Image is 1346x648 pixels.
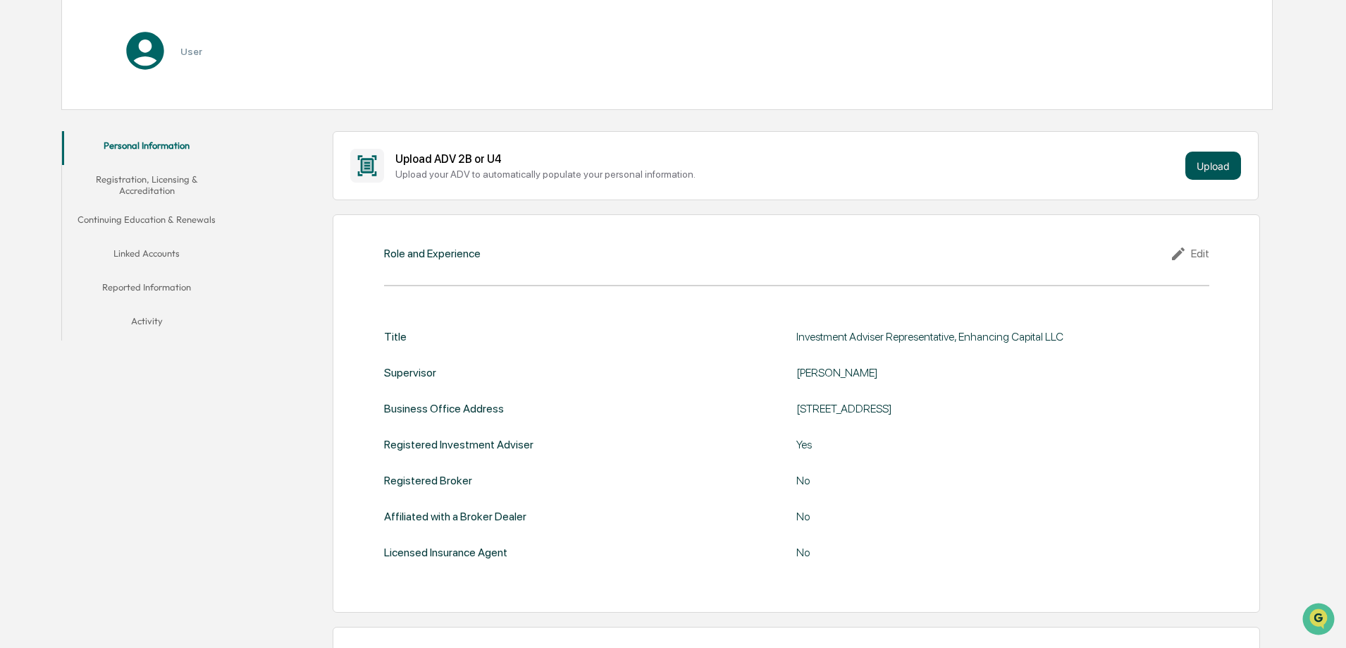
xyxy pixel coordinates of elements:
[384,438,533,451] div: Registered Investment Adviser
[384,330,407,343] div: Title
[62,307,231,341] button: Activity
[62,273,231,307] button: Reported Information
[140,239,171,250] span: Pylon
[28,178,91,192] span: Preclearance
[1185,152,1241,180] button: Upload
[102,179,113,190] div: 🗄️
[384,546,507,559] div: Licensed Insurance Agent
[796,546,1149,559] div: No
[796,438,1149,451] div: Yes
[796,510,1149,523] div: No
[796,402,1149,415] div: [STREET_ADDRESS]
[28,204,89,219] span: Data Lookup
[14,30,257,52] p: How can we help?
[116,178,175,192] span: Attestations
[8,199,94,224] a: 🔎Data Lookup
[48,108,231,122] div: Start new chat
[48,122,178,133] div: We're available if you need us!
[796,474,1149,487] div: No
[8,172,97,197] a: 🖐️Preclearance
[240,112,257,129] button: Start new chat
[62,239,231,273] button: Linked Accounts
[14,179,25,190] div: 🖐️
[99,238,171,250] a: Powered byPylon
[395,169,1180,180] div: Upload your ADV to automatically populate your personal information.
[14,108,39,133] img: 1746055101610-c473b297-6a78-478c-a979-82029cc54cd1
[14,206,25,217] div: 🔎
[796,366,1149,379] div: [PERSON_NAME]
[62,131,231,341] div: secondary tabs example
[384,474,472,487] div: Registered Broker
[62,205,231,239] button: Continuing Education & Renewals
[97,172,180,197] a: 🗄️Attestations
[1170,245,1209,262] div: Edit
[384,402,504,415] div: Business Office Address
[384,366,436,379] div: Supervisor
[1301,601,1339,640] iframe: Open customer support
[395,152,1180,166] div: Upload ADV 2B or U4
[796,330,1149,343] div: Investment Adviser Representative, Enhancing Capital LLC
[384,510,526,523] div: Affiliated with a Broker Dealer
[180,46,202,57] h3: User
[62,131,231,165] button: Personal Information
[62,165,231,205] button: Registration, Licensing & Accreditation
[384,247,481,260] div: Role and Experience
